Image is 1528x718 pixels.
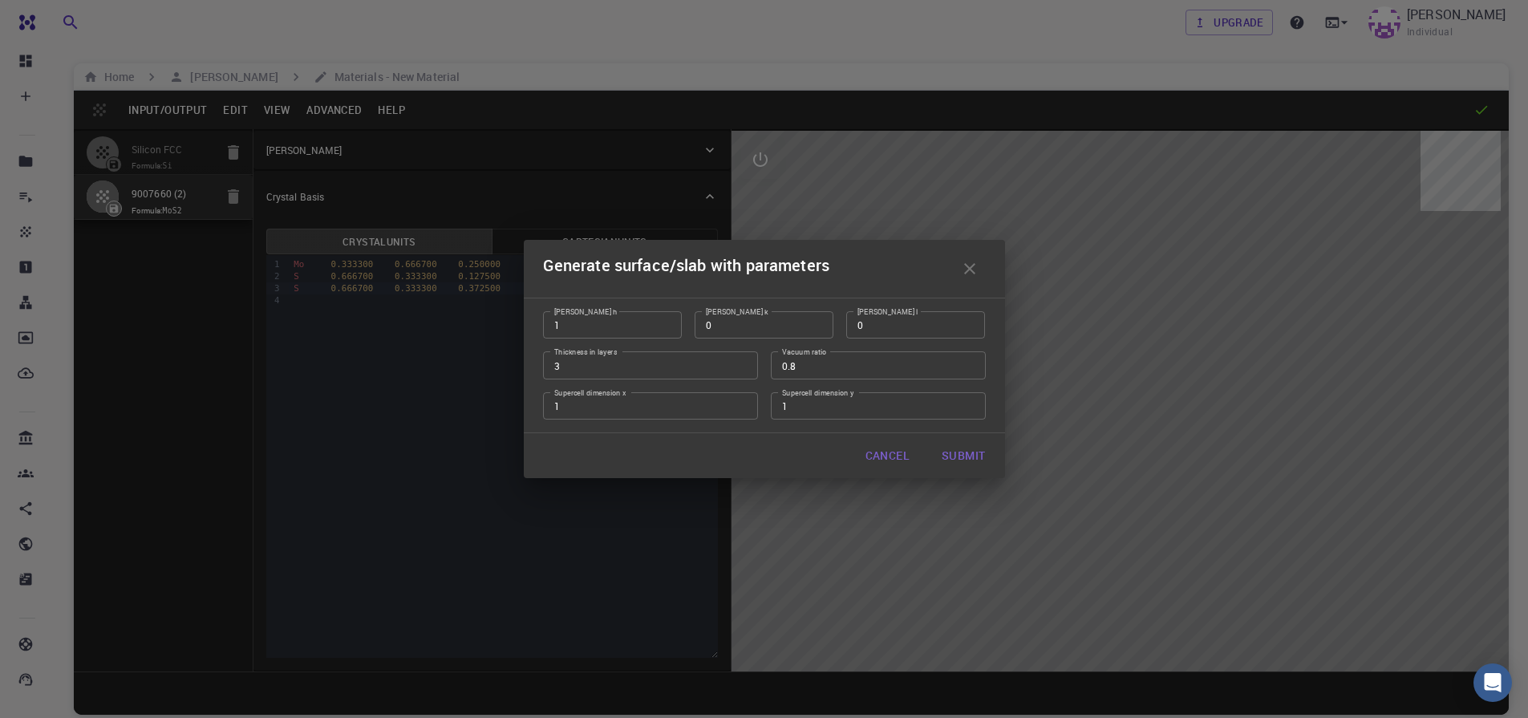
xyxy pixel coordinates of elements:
[1473,663,1512,702] div: Open Intercom Messenger
[857,306,918,317] label: [PERSON_NAME] l
[706,306,768,317] label: [PERSON_NAME] k
[554,387,626,398] label: Supercell dimension x
[554,347,617,357] label: Thickness in layers
[554,306,618,317] label: [PERSON_NAME] h
[853,440,922,472] button: Cancel
[782,387,854,398] label: Supercell dimension y
[782,347,827,357] label: Vacuum ratio
[32,11,90,26] span: Support
[543,253,830,285] h6: Generate surface/slab with parameters
[929,440,998,472] button: Submit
